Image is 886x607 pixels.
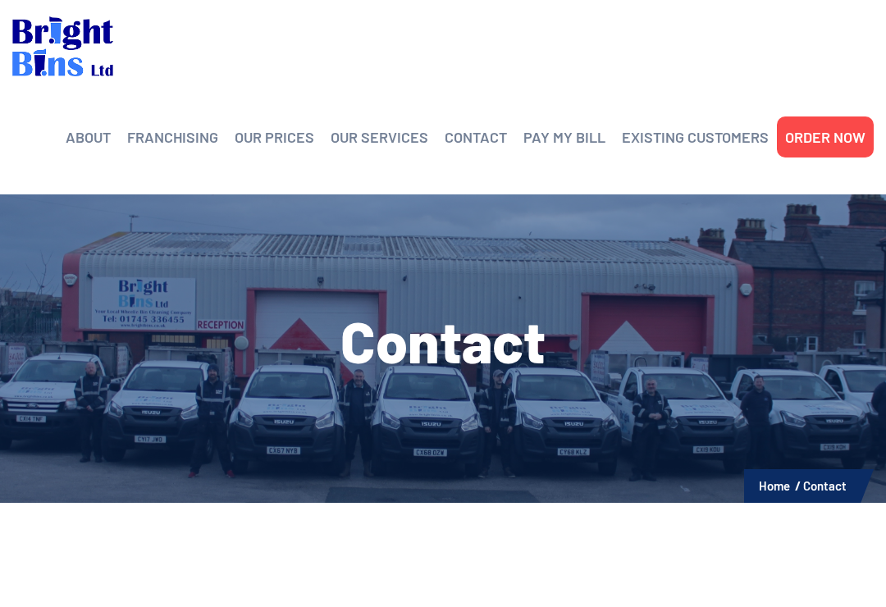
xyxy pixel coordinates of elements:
li: Contact [803,475,847,496]
a: CONTACT [445,125,507,149]
a: ABOUT [66,125,111,149]
a: EXISTING CUSTOMERS [622,125,769,149]
a: Home [759,478,790,493]
a: OUR PRICES [235,125,314,149]
a: ORDER NOW [785,125,865,149]
a: PAY MY BILL [523,125,605,149]
a: FRANCHISING [127,125,218,149]
h1: Contact [12,312,874,369]
a: OUR SERVICES [331,125,428,149]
